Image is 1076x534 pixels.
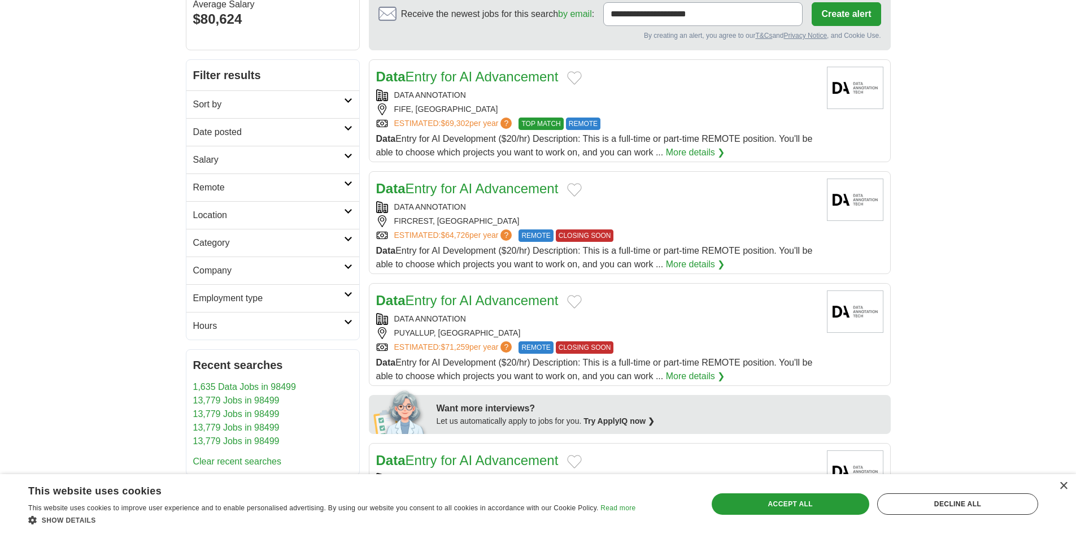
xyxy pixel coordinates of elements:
[378,31,881,41] div: By creating an alert, you agree to our and , and Cookie Use.
[441,119,469,128] span: $69,302
[666,370,725,383] a: More details ❯
[193,382,296,392] a: 1,635 Data Jobs in 98499
[376,293,406,308] strong: Data
[186,146,359,173] a: Salary
[186,312,359,340] a: Hours
[193,357,352,374] h2: Recent searches
[827,179,883,221] img: Company logo
[500,229,512,241] span: ?
[376,246,396,255] strong: Data
[193,236,344,250] h2: Category
[827,67,883,109] img: Company logo
[193,209,344,222] h2: Location
[437,402,884,415] div: Want more interviews?
[193,181,344,194] h2: Remote
[556,229,614,242] span: CLOSING SOON
[812,2,881,26] button: Create alert
[783,32,827,40] a: Privacy Notice
[401,7,594,21] span: Receive the newest jobs for this search :
[193,292,344,305] h2: Employment type
[376,181,406,196] strong: Data
[519,229,553,242] span: REMOTE
[193,9,352,29] div: $80,624
[666,258,725,271] a: More details ❯
[567,71,582,85] button: Add to favorite jobs
[193,319,344,333] h2: Hours
[186,60,359,90] h2: Filter results
[600,504,635,512] a: Read more, opens a new window
[394,229,515,242] a: ESTIMATED:$64,726per year?
[877,493,1038,515] div: Decline all
[827,450,883,493] img: Company logo
[28,504,599,512] span: This website uses cookies to improve user experience and to enable personalised advertising. By u...
[193,153,344,167] h2: Salary
[376,358,396,367] strong: Data
[394,118,515,130] a: ESTIMATED:$69,302per year?
[500,341,512,353] span: ?
[186,201,359,229] a: Location
[28,514,635,526] div: Show details
[556,341,614,354] span: CLOSING SOON
[186,284,359,312] a: Employment type
[567,183,582,197] button: Add to favorite jobs
[186,90,359,118] a: Sort by
[376,246,813,269] span: Entry for AI Development ($20/hr) Description: This is a full-time or part-time REMOTE position. ...
[193,264,344,277] h2: Company
[755,32,772,40] a: T&Cs
[193,98,344,111] h2: Sort by
[186,257,359,284] a: Company
[376,134,396,144] strong: Data
[567,455,582,468] button: Add to favorite jobs
[376,134,813,157] span: Entry for AI Development ($20/hr) Description: This is a full-time or part-time REMOTE position. ...
[186,118,359,146] a: Date posted
[376,453,406,468] strong: Data
[193,436,280,446] a: 13,779 Jobs in 98499
[193,125,344,139] h2: Date posted
[28,481,607,498] div: This website uses cookies
[567,295,582,309] button: Add to favorite jobs
[193,423,280,432] a: 13,779 Jobs in 98499
[376,293,559,308] a: DataEntry for AI Advancement
[437,415,884,427] div: Let us automatically apply to jobs for you.
[193,409,280,419] a: 13,779 Jobs in 98499
[376,69,406,84] strong: Data
[441,342,469,351] span: $71,259
[193,457,282,466] a: Clear recent searches
[376,201,818,213] div: DATA ANNOTATION
[186,229,359,257] a: Category
[583,416,655,426] a: Try ApplyIQ now ❯
[441,231,469,240] span: $64,726
[376,103,818,115] div: FIFE, [GEOGRAPHIC_DATA]
[1059,482,1068,490] div: Close
[376,215,818,227] div: FIRCREST, [GEOGRAPHIC_DATA]
[376,473,818,485] div: DATA ANNOTATION
[376,453,559,468] a: DataEntry for AI Advancement
[666,146,725,159] a: More details ❯
[193,396,280,405] a: 13,779 Jobs in 98499
[558,9,592,19] a: by email
[186,173,359,201] a: Remote
[376,327,818,339] div: PUYALLUP, [GEOGRAPHIC_DATA]
[376,181,559,196] a: DataEntry for AI Advancement
[827,290,883,333] img: Company logo
[376,358,813,381] span: Entry for AI Development ($20/hr) Description: This is a full-time or part-time REMOTE position. ...
[394,341,515,354] a: ESTIMATED:$71,259per year?
[373,389,428,434] img: apply-iq-scientist.png
[376,313,818,325] div: DATA ANNOTATION
[519,341,553,354] span: REMOTE
[566,118,600,130] span: REMOTE
[376,69,559,84] a: DataEntry for AI Advancement
[500,118,512,129] span: ?
[519,118,563,130] span: TOP MATCH
[376,89,818,101] div: DATA ANNOTATION
[42,516,96,524] span: Show details
[712,493,869,515] div: Accept all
